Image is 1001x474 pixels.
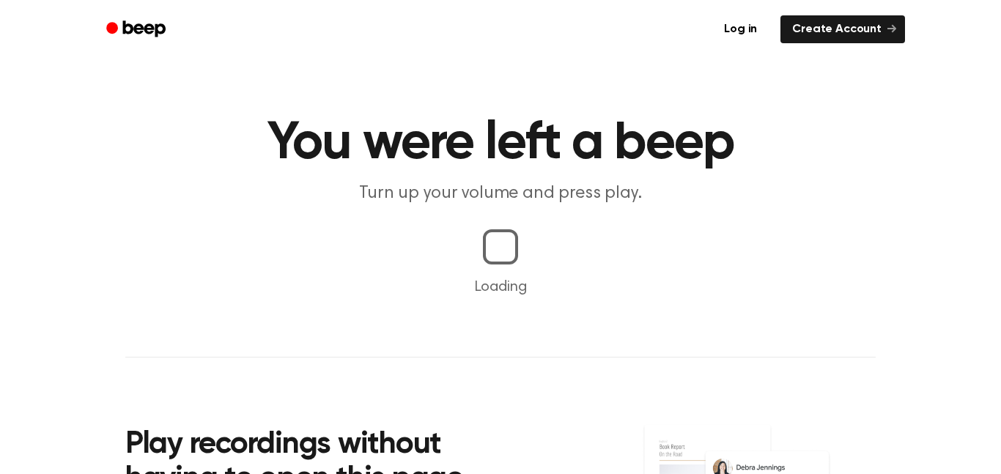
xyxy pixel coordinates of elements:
a: Create Account [780,15,905,43]
p: Loading [18,276,983,298]
a: Log in [709,12,772,46]
p: Turn up your volume and press play. [219,182,782,206]
a: Beep [96,15,179,44]
h1: You were left a beep [125,117,876,170]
